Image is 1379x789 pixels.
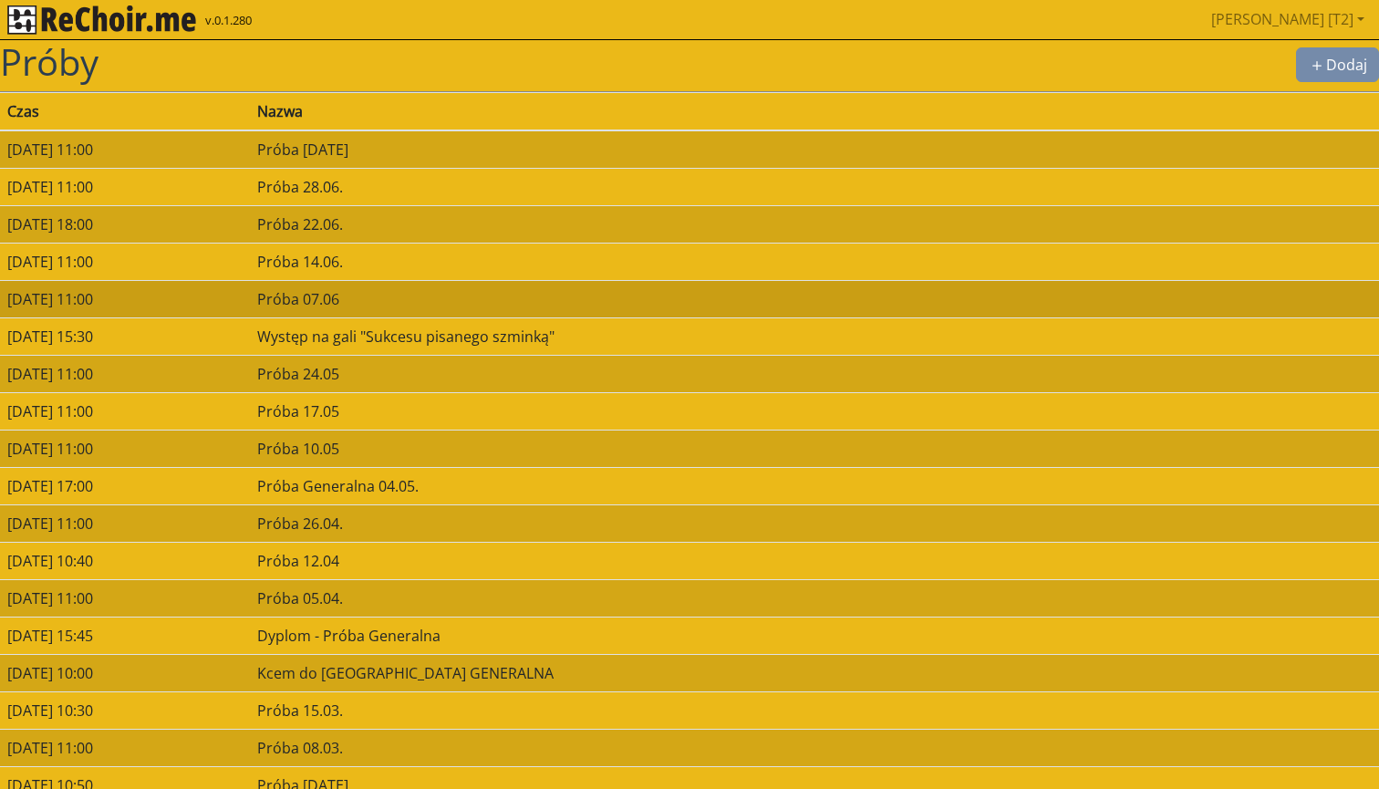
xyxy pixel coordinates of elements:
[250,243,1379,280] td: Próba 14.06.
[250,467,1379,504] td: Próba Generalna 04.05.
[250,205,1379,243] td: Próba 22.06.
[250,355,1379,392] td: Próba 24.05
[1204,1,1372,37] a: [PERSON_NAME] [T2]
[250,691,1379,729] td: Próba 15.03.
[250,392,1379,430] td: Próba 17.05
[1308,57,1326,75] svg: plus
[250,317,1379,355] td: Występ na gali "Sukcesu pisanego szminką"
[250,130,1379,169] td: Próba [DATE]
[250,168,1379,205] td: Próba 28.06.
[250,430,1379,467] td: Próba 10.05
[250,617,1379,654] td: Dyplom - Próba Generalna
[250,729,1379,766] td: Próba 08.03.
[7,100,243,122] div: Czas
[7,5,196,35] img: rekłajer mi
[250,579,1379,617] td: Próba 05.04.
[250,504,1379,542] td: Próba 26.04.
[250,654,1379,691] td: Kcem do [GEOGRAPHIC_DATA] GENERALNA
[257,100,1372,122] div: Nazwa
[250,542,1379,579] td: Próba 12.04
[205,12,252,30] span: v.0.1.280
[250,280,1379,317] td: Próba 07.06
[1296,47,1379,82] button: plusDodaj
